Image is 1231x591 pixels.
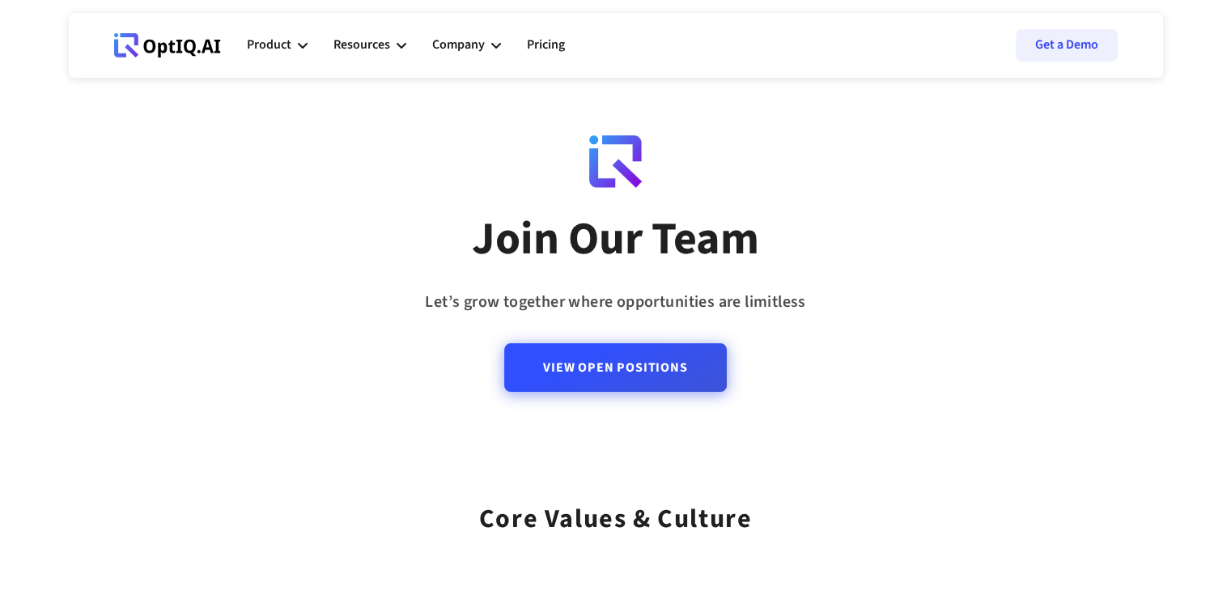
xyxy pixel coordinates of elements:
[432,34,485,56] div: Company
[527,21,565,70] a: Pricing
[432,21,501,70] div: Company
[333,34,390,56] div: Resources
[114,21,221,70] a: Webflow Homepage
[479,483,753,540] div: Core values & Culture
[1016,29,1118,62] a: Get a Demo
[247,34,291,56] div: Product
[472,211,759,268] div: Join Our Team
[247,21,308,70] div: Product
[425,287,805,317] div: Let’s grow together where opportunities are limitless
[333,21,406,70] div: Resources
[504,343,726,392] a: View Open Positions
